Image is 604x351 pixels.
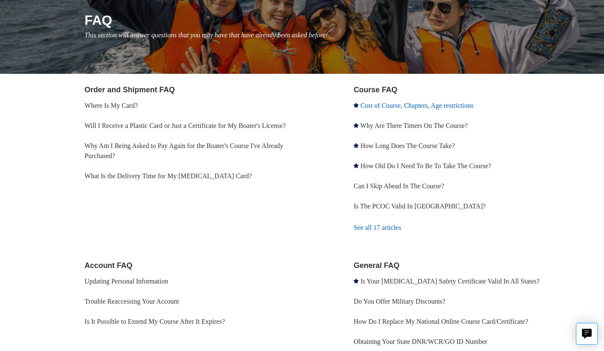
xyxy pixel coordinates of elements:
a: Is Your [MEDICAL_DATA] Safety Certificate Valid In All States? [360,278,539,285]
a: Do You Offer Military Discounts? [354,298,445,305]
svg: Promoted article [354,163,359,168]
a: What Is the Delivery Time for My [MEDICAL_DATA] Card? [85,172,252,179]
a: See all 17 articles [354,216,574,239]
a: Updating Personal Information [85,278,168,285]
svg: Promoted article [354,278,359,283]
a: Will I Receive a Plastic Card or Just a Certificate for My Boater's License? [85,122,286,129]
svg: Promoted article [354,123,359,128]
p: This section will answer questions that you may have that have already been asked before! [85,30,574,40]
a: Why Are There Timers On The Course? [360,122,468,129]
a: Trouble Reaccessing Your Account [85,298,179,305]
svg: Promoted article [354,103,359,108]
button: Live chat [576,323,598,345]
a: Obtaining Your State DNR/WCR/GO ID Number [354,338,487,345]
h1: FAQ [85,10,574,30]
a: Why Am I Being Asked to Pay Again for the Boater's Course I've Already Purchased? [85,142,284,159]
a: Is It Possible to Extend My Course After It Expires? [85,318,225,325]
a: Cost of Course, Chapters, Age restrictions [360,102,474,109]
a: Order and Shipment FAQ [85,86,175,94]
a: How Old Do I Need To Be To Take The Course? [360,162,491,169]
a: Is The PCOC Valid In [GEOGRAPHIC_DATA]? [354,203,486,210]
svg: Promoted article [354,143,359,148]
a: Account FAQ [85,261,133,270]
a: General FAQ [354,261,399,270]
a: How Long Does The Course Take? [360,142,455,149]
a: Course FAQ [354,86,397,94]
a: How Do I Replace My National Online Course Card/Certificate? [354,318,528,325]
a: Can I Skip Ahead In The Course? [354,182,444,190]
a: Where Is My Card? [85,102,138,109]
